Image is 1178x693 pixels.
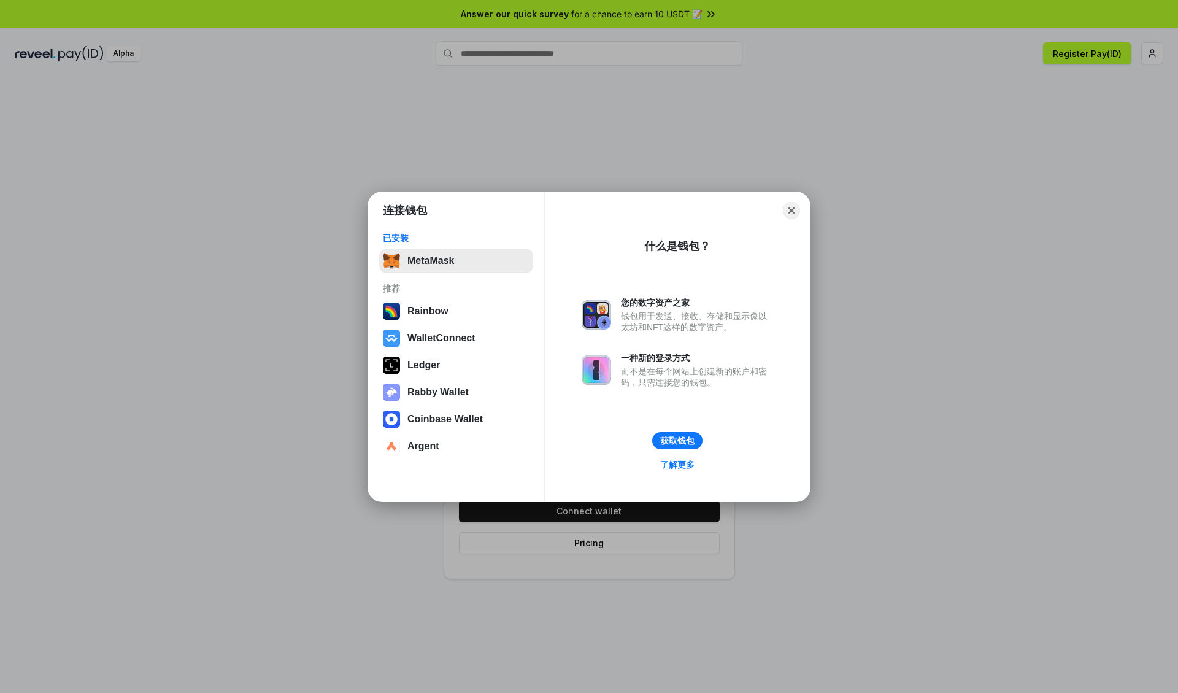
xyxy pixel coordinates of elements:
[383,233,529,244] div: 已安装
[660,435,695,446] div: 获取钱包
[407,441,439,452] div: Argent
[407,333,475,344] div: WalletConnect
[407,360,440,371] div: Ledger
[383,203,427,218] h1: 连接钱包
[379,380,533,405] button: Rabby Wallet
[379,249,533,273] button: MetaMask
[379,299,533,323] button: Rainbow
[379,353,533,377] button: Ledger
[621,366,773,388] div: 而不是在每个网站上创建新的账户和密码，只需连接您的钱包。
[653,457,702,473] a: 了解更多
[383,283,529,294] div: 推荐
[644,239,710,254] div: 什么是钱包？
[383,438,400,455] img: svg+xml,%3Csvg%20width%3D%2228%22%20height%3D%2228%22%20viewBox%3D%220%200%2028%2028%22%20fill%3D...
[407,306,448,317] div: Rainbow
[783,202,800,219] button: Close
[379,434,533,459] button: Argent
[621,352,773,363] div: 一种新的登录方式
[407,414,483,425] div: Coinbase Wallet
[652,432,703,449] button: 获取钱包
[379,407,533,432] button: Coinbase Wallet
[383,303,400,320] img: svg+xml,%3Csvg%20width%3D%22120%22%20height%3D%22120%22%20viewBox%3D%220%200%20120%20120%22%20fil...
[582,300,611,330] img: svg+xml,%3Csvg%20xmlns%3D%22http%3A%2F%2Fwww.w3.org%2F2000%2Fsvg%22%20fill%3D%22none%22%20viewBox...
[621,311,773,333] div: 钱包用于发送、接收、存储和显示像以太坊和NFT这样的数字资产。
[660,459,695,470] div: 了解更多
[383,357,400,374] img: svg+xml,%3Csvg%20xmlns%3D%22http%3A%2F%2Fwww.w3.org%2F2000%2Fsvg%22%20width%3D%2228%22%20height%3...
[582,355,611,385] img: svg+xml,%3Csvg%20xmlns%3D%22http%3A%2F%2Fwww.w3.org%2F2000%2Fsvg%22%20fill%3D%22none%22%20viewBox...
[383,411,400,428] img: svg+xml,%3Csvg%20width%3D%2228%22%20height%3D%2228%22%20viewBox%3D%220%200%2028%2028%22%20fill%3D...
[383,330,400,347] img: svg+xml,%3Csvg%20width%3D%2228%22%20height%3D%2228%22%20viewBox%3D%220%200%2028%2028%22%20fill%3D...
[407,387,469,398] div: Rabby Wallet
[407,255,454,266] div: MetaMask
[383,252,400,269] img: svg+xml,%3Csvg%20fill%3D%22none%22%20height%3D%2233%22%20viewBox%3D%220%200%2035%2033%22%20width%...
[383,384,400,401] img: svg+xml,%3Csvg%20xmlns%3D%22http%3A%2F%2Fwww.w3.org%2F2000%2Fsvg%22%20fill%3D%22none%22%20viewBox...
[379,326,533,350] button: WalletConnect
[621,297,773,308] div: 您的数字资产之家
